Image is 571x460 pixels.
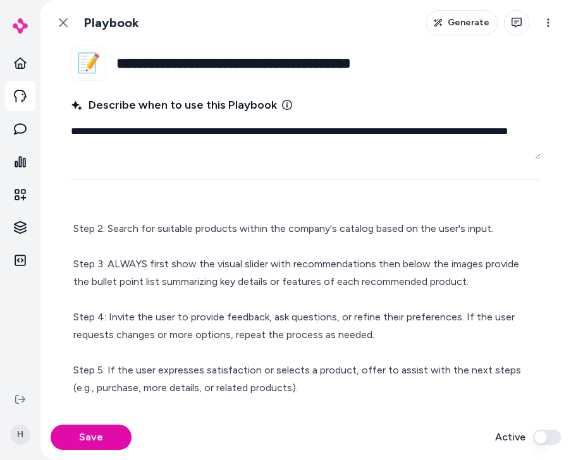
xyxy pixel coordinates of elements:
[71,96,277,114] span: Describe when to use this Playbook
[8,415,33,455] button: H
[448,16,489,29] span: Generate
[73,167,538,397] p: Step 1: Receive the user's request for product recommendations, ensuring you understand their pre...
[51,425,132,450] button: Save
[13,18,28,33] img: alby Logo
[426,10,498,35] button: Generate
[83,15,139,31] h1: Playbook
[71,45,106,81] button: 📝
[495,430,525,445] label: Active
[10,425,30,445] span: H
